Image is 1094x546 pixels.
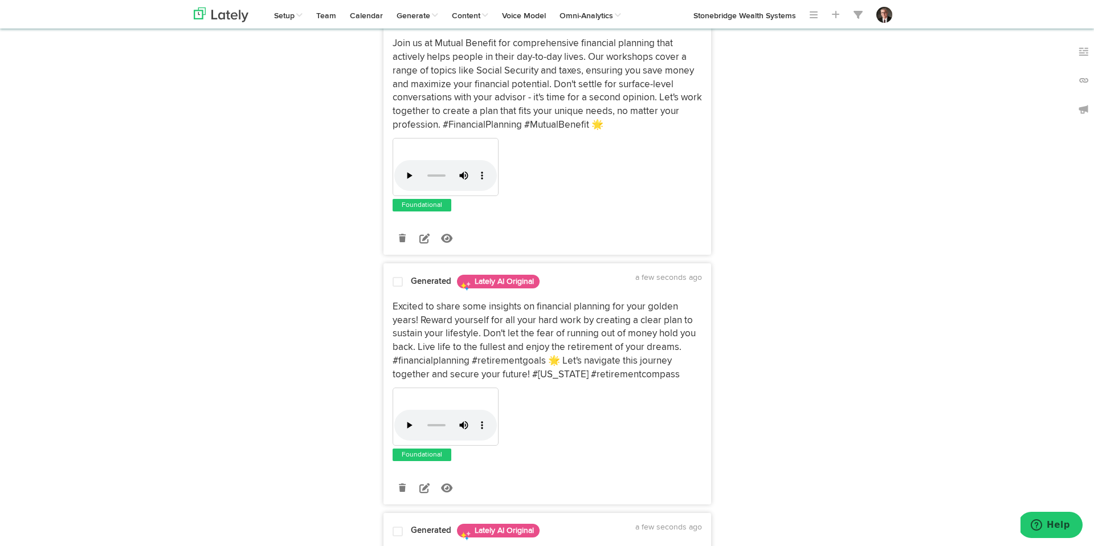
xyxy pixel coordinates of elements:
span: Lately AI Original [457,524,540,537]
strong: Generated [411,277,451,286]
img: keywords_off.svg [1078,46,1089,58]
video: Your browser does not support HTML5 video. [394,389,497,441]
img: announcements_off.svg [1078,104,1089,115]
time: a few seconds ago [635,523,702,531]
img: sparkles.png [460,280,471,292]
strong: Generated [411,526,451,535]
p: Excited to share some insights on financial planning for your golden years! Reward yourself for a... [393,300,702,382]
img: links_off.svg [1078,75,1089,86]
span: Lately AI Original [457,275,540,288]
time: a few seconds ago [635,274,702,282]
p: Join us at Mutual Benefit for comprehensive financial planning that actively helps people in thei... [393,37,702,132]
video: Your browser does not support HTML5 video. [394,140,497,191]
a: Foundational [399,199,444,211]
iframe: Opens a widget where you can find more information [1020,512,1083,540]
img: sparkles.png [460,530,471,541]
a: Foundational [399,449,444,461]
img: logo_lately_bg_light.svg [194,7,248,22]
img: 613d3fa52cff634b020969337dcf1c3a [876,7,892,23]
